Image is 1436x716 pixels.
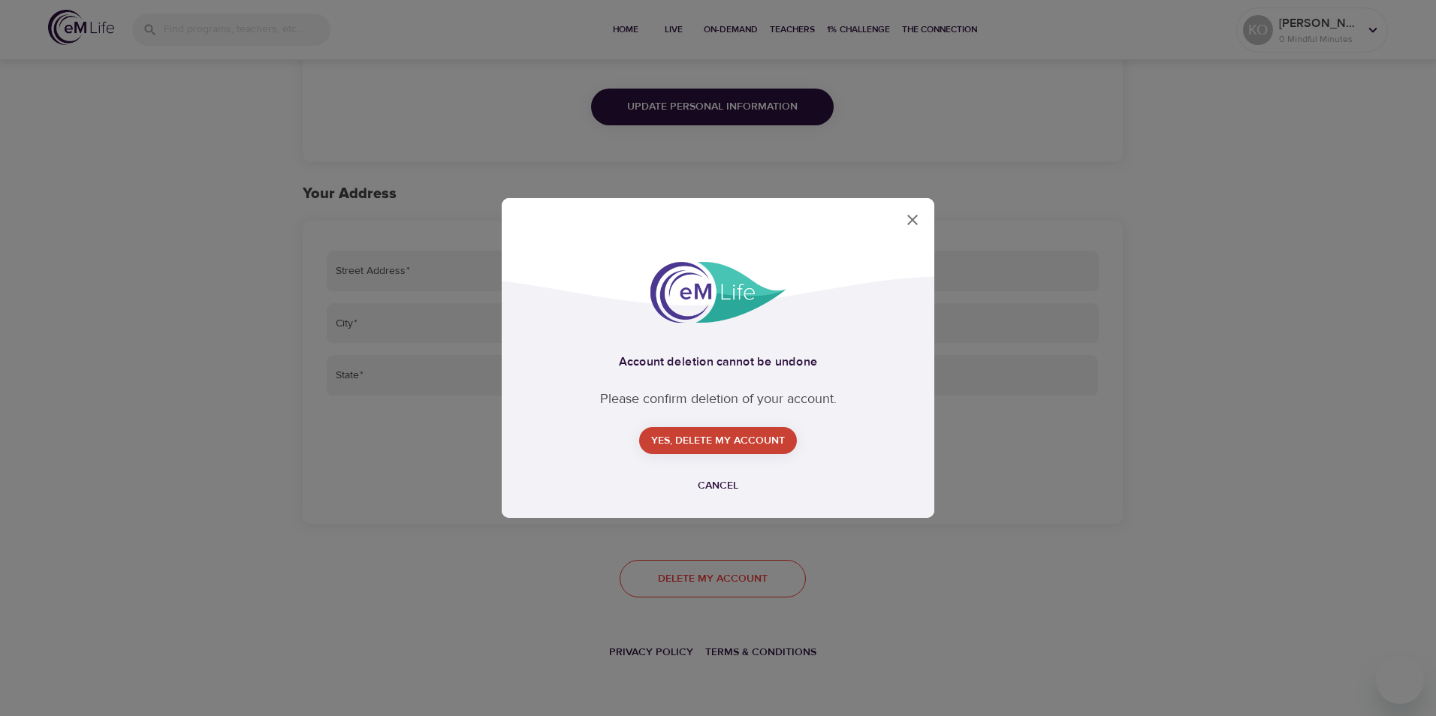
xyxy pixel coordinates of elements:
[894,202,931,238] button: close
[692,472,744,500] button: Cancel
[639,427,797,455] button: Yes, delete my account
[698,477,738,495] span: Cancel
[532,389,904,409] p: Please confirm deletion of your account.
[651,432,785,450] span: Yes, delete my account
